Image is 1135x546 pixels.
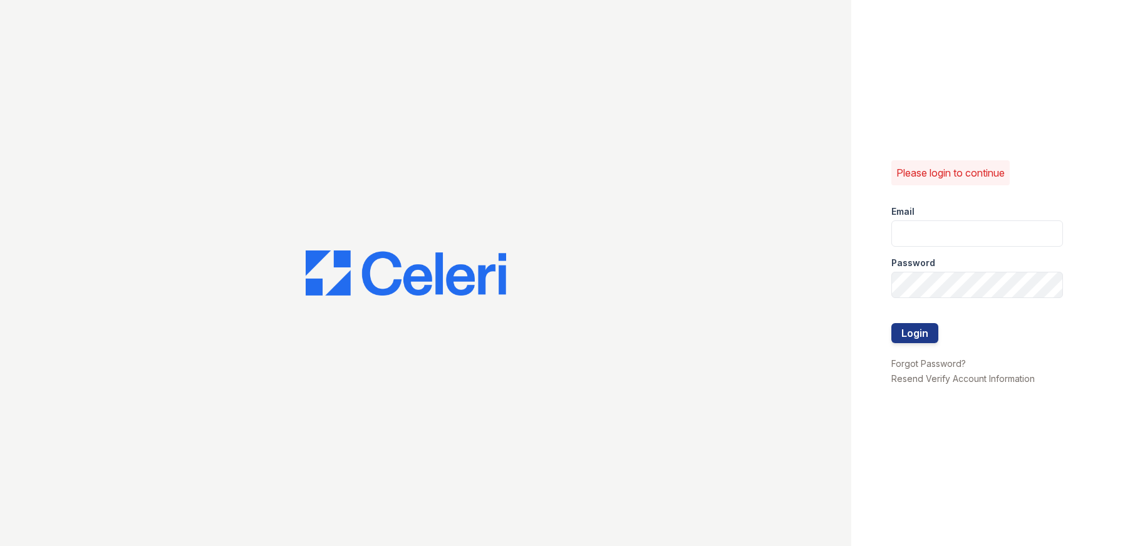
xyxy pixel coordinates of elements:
button: Login [891,323,938,343]
a: Resend Verify Account Information [891,373,1035,384]
label: Password [891,257,935,269]
p: Please login to continue [896,165,1005,180]
img: CE_Logo_Blue-a8612792a0a2168367f1c8372b55b34899dd931a85d93a1a3d3e32e68fde9ad4.png [306,250,506,296]
a: Forgot Password? [891,358,966,369]
label: Email [891,205,915,218]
